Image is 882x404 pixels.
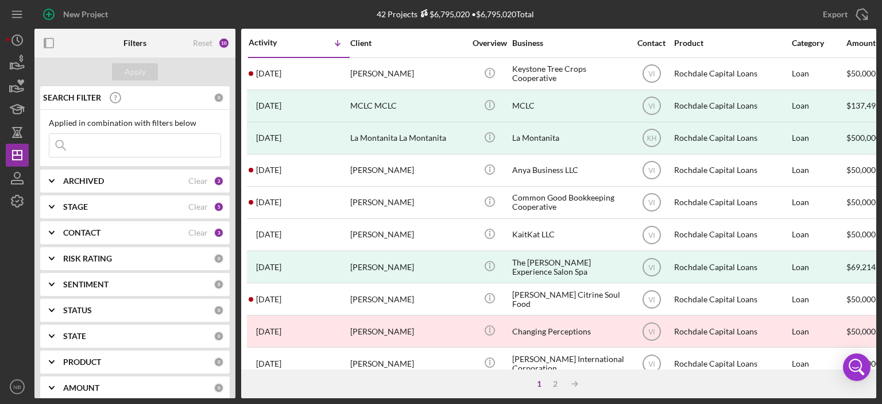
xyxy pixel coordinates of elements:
div: $6,795,020 [417,9,470,19]
button: Apply [112,63,158,80]
b: CONTACT [63,228,100,237]
div: KaitKat LLC [512,220,627,250]
div: [PERSON_NAME] [350,316,465,347]
div: Loan [792,59,845,89]
text: VI [648,328,655,336]
div: 0 [214,331,224,341]
div: Loan [792,252,845,282]
div: 0 [214,357,224,367]
time: 2025-08-04 21:06 [256,198,281,207]
text: VI [648,263,655,271]
div: [PERSON_NAME] [350,220,465,250]
div: Anya Business LLC [512,155,627,186]
div: Loan [792,284,845,314]
div: 3 [214,228,224,238]
text: NB [13,384,21,390]
time: 2025-07-22 01:54 [256,263,281,272]
div: 1 [531,379,547,388]
div: 0 [214,383,224,393]
div: Client [350,39,465,48]
text: KH [647,134,656,143]
div: 5 [214,202,224,212]
button: New Project [34,3,119,26]
div: [PERSON_NAME] [350,155,465,186]
div: Rochdale Capital Loans [674,252,789,282]
div: Activity [249,38,299,47]
time: 2025-08-11 16:23 [256,133,281,143]
b: STATUS [63,306,92,315]
div: MCLC MCLC [350,91,465,121]
div: La Montanita [512,123,627,153]
div: [PERSON_NAME] [350,252,465,282]
div: Rochdale Capital Loans [674,59,789,89]
div: [PERSON_NAME] International Corporation [512,348,627,379]
div: MCLC [512,91,627,121]
b: Filters [123,39,146,48]
b: RISK RATING [63,254,112,263]
div: 42 Projects • $6,795,020 Total [377,9,534,19]
time: 2025-09-01 10:48 [256,69,281,78]
div: [PERSON_NAME] [350,348,465,379]
b: SEARCH FILTER [43,93,101,102]
div: Product [674,39,789,48]
div: 0 [214,305,224,315]
div: Open Intercom Messenger [843,353,871,381]
div: Contact [630,39,673,48]
div: Loan [792,187,845,218]
time: 2025-05-13 16:31 [256,359,281,368]
div: La Montanita La Montanita [350,123,465,153]
text: VI [648,295,655,303]
div: Common Good Bookkeeping Cooperative [512,187,627,218]
text: VI [648,231,655,239]
div: Keystone Tree Crops Cooperative [512,59,627,89]
div: [PERSON_NAME] [350,187,465,218]
div: Loan [792,123,845,153]
b: PRODUCT [63,357,101,367]
div: New Project [63,3,108,26]
div: Loan [792,220,845,250]
div: Apply [125,63,146,80]
div: Rochdale Capital Loans [674,91,789,121]
div: Loan [792,155,845,186]
span: $50,000 [846,165,876,175]
div: Overview [468,39,511,48]
div: Loan [792,316,845,347]
div: Clear [188,176,208,186]
div: [PERSON_NAME] Citrine Soul Food [512,284,627,314]
div: 0 [214,253,224,264]
div: Rochdale Capital Loans [674,316,789,347]
time: 2025-06-11 20:34 [256,327,281,336]
div: Category [792,39,845,48]
div: Reset [193,39,212,48]
div: Business [512,39,627,48]
div: Rochdale Capital Loans [674,123,789,153]
div: 10 [218,37,230,49]
div: Rochdale Capital Loans [674,155,789,186]
text: VI [648,167,655,175]
text: VI [648,70,655,78]
b: STAGE [63,202,88,211]
div: 0 [214,279,224,290]
div: Export [823,3,848,26]
div: The [PERSON_NAME] Experience Salon Spa [512,252,627,282]
button: NB [6,375,29,398]
div: Loan [792,348,845,379]
time: 2025-07-23 19:30 [256,230,281,239]
b: SENTIMENT [63,280,109,289]
span: $50,000 [846,229,876,239]
div: Rochdale Capital Loans [674,187,789,218]
button: Export [811,3,876,26]
b: STATE [63,332,86,341]
div: 2 [547,379,563,388]
div: Rochdale Capital Loans [674,284,789,314]
div: [PERSON_NAME] [350,59,465,89]
div: Loan [792,91,845,121]
span: $50,000 [846,68,876,78]
div: 2 [214,176,224,186]
div: 0 [214,93,224,103]
div: Rochdale Capital Loans [674,220,789,250]
time: 2025-08-09 00:24 [256,166,281,175]
text: VI [648,199,655,207]
div: Changing Perceptions [512,316,627,347]
span: $50,000 [846,294,876,304]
